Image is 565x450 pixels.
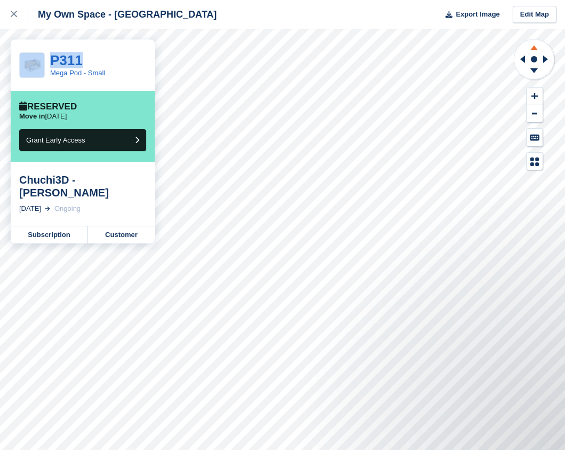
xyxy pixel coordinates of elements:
a: P311 [50,52,83,68]
button: Map Legend [527,153,543,170]
div: Chuchi3D - [PERSON_NAME] [19,173,146,199]
button: Grant Early Access [19,129,146,151]
div: Reserved [19,101,77,112]
button: Keyboard Shortcuts [527,129,543,146]
a: Edit Map [513,6,556,23]
span: Export Image [456,9,499,20]
div: Ongoing [54,203,81,214]
p: [DATE] [19,112,67,121]
div: My Own Space - [GEOGRAPHIC_DATA] [28,8,217,21]
img: arrow-right-light-icn-cde0832a797a2874e46488d9cf13f60e5c3a73dbe684e267c42b8395dfbc2abf.svg [45,207,50,211]
button: Export Image [439,6,500,23]
img: medium%20storage.png [20,53,44,77]
div: [DATE] [19,203,41,214]
a: Customer [88,226,155,243]
span: Grant Early Access [26,136,85,144]
span: Move in [19,112,45,120]
button: Zoom In [527,88,543,105]
a: Subscription [11,226,88,243]
a: Mega Pod - Small [50,69,105,77]
button: Zoom Out [527,105,543,123]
